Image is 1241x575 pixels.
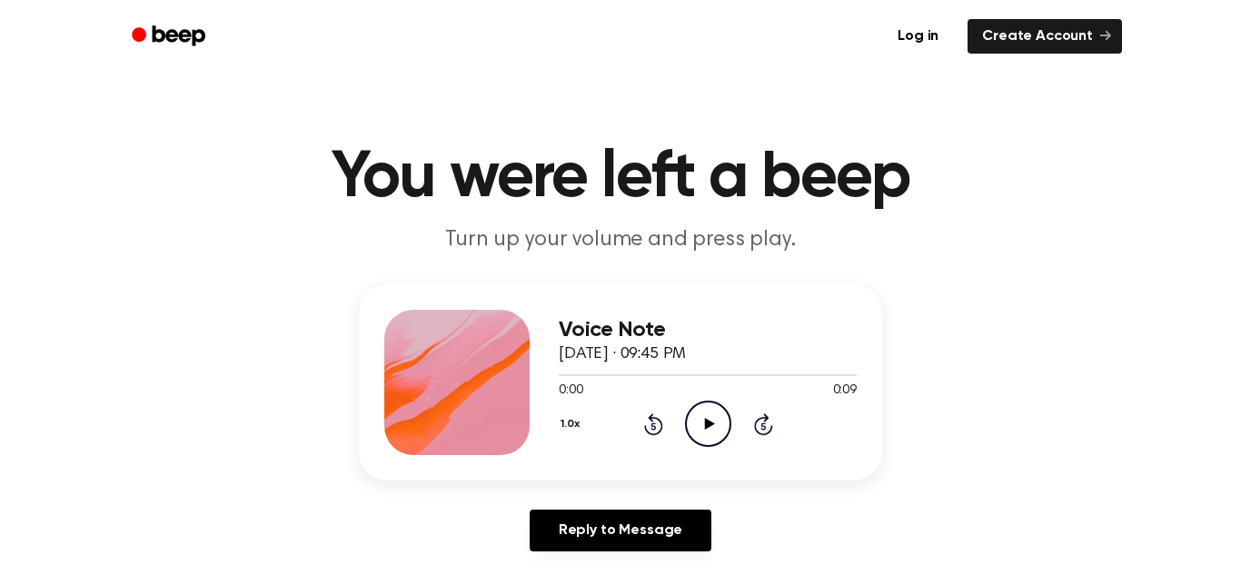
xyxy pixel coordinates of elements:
[119,19,222,55] a: Beep
[155,145,1086,211] h1: You were left a beep
[530,510,711,551] a: Reply to Message
[833,382,857,401] span: 0:09
[559,409,586,440] button: 1.0x
[559,382,582,401] span: 0:00
[879,15,957,57] a: Log in
[272,225,969,255] p: Turn up your volume and press play.
[968,19,1122,54] a: Create Account
[559,346,686,362] span: [DATE] · 09:45 PM
[559,318,857,342] h3: Voice Note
